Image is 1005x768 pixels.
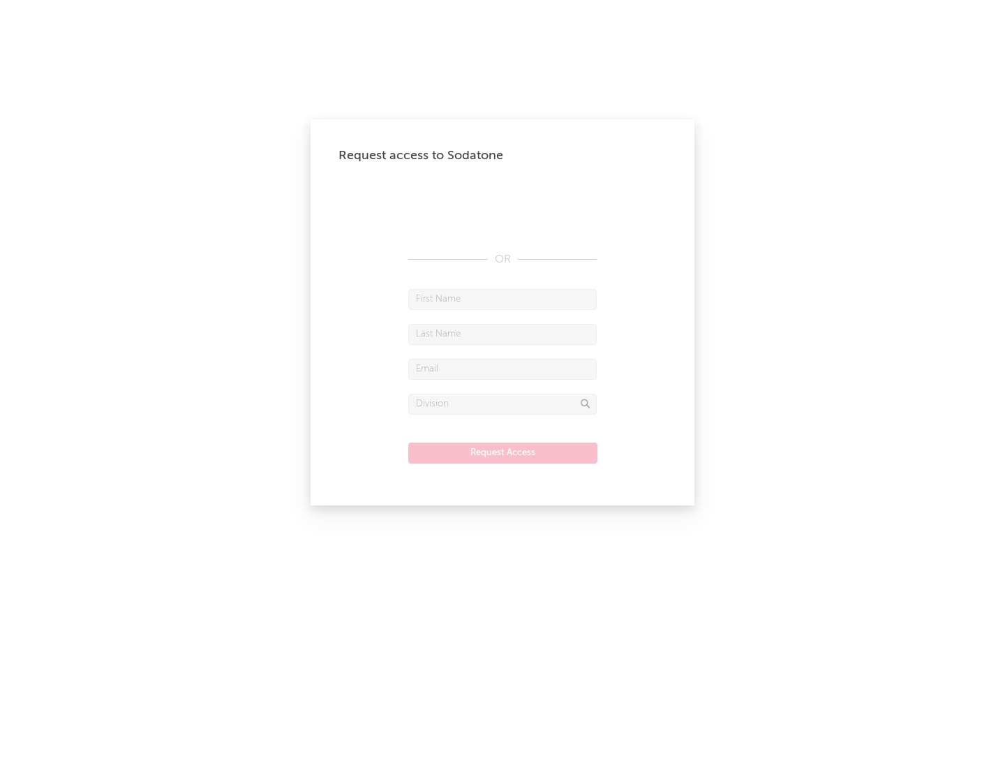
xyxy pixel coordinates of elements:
input: Last Name [408,324,597,345]
input: Email [408,359,597,380]
input: Division [408,394,597,415]
div: Request access to Sodatone [338,147,667,164]
button: Request Access [408,443,597,464]
div: OR [408,251,597,268]
input: First Name [408,289,597,310]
